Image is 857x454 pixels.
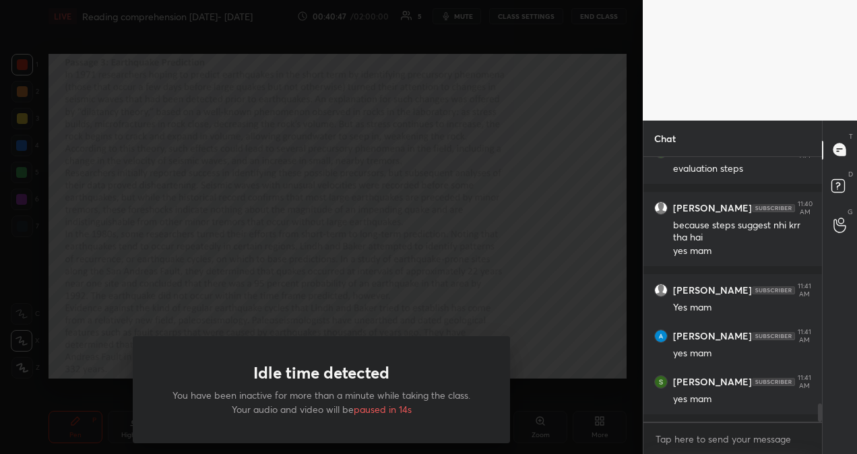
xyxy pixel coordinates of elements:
[673,145,752,158] h6: [PERSON_NAME]
[253,363,389,383] h1: Idle time detected
[655,284,667,296] img: default.png
[798,374,811,390] div: 11:41 AM
[673,330,752,342] h6: [PERSON_NAME]
[655,376,667,388] img: thumbnail.jpg
[752,204,795,212] img: 4P8fHbbgJtejmAAAAAElFTkSuQmCC
[752,332,795,340] img: 4P8fHbbgJtejmAAAAAElFTkSuQmCC
[354,403,412,416] span: paused in 14s
[798,282,811,298] div: 11:41 AM
[752,286,795,294] img: 4P8fHbbgJtejmAAAAAElFTkSuQmCC
[673,219,811,245] div: because steps suggest nhi krr tha hai
[848,169,853,179] p: D
[673,202,752,214] h6: [PERSON_NAME]
[655,330,667,342] img: thumbnail.jpg
[673,245,811,258] div: yes mam
[673,393,811,406] div: yes mam
[673,162,811,176] div: evaluation steps
[655,202,667,214] img: default.png
[798,328,811,344] div: 11:41 AM
[798,200,813,216] div: 11:40 AM
[655,145,667,158] img: thumbnail.jpg
[643,121,687,156] p: Chat
[643,157,822,422] div: grid
[165,388,478,416] p: You have been inactive for more than a minute while taking the class. Your audio and video will be
[673,347,811,360] div: yes mam
[849,131,853,141] p: T
[673,376,752,388] h6: [PERSON_NAME]
[673,301,811,315] div: Yes mam
[752,378,795,386] img: 4P8fHbbgJtejmAAAAAElFTkSuQmCC
[848,207,853,217] p: G
[673,284,752,296] h6: [PERSON_NAME]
